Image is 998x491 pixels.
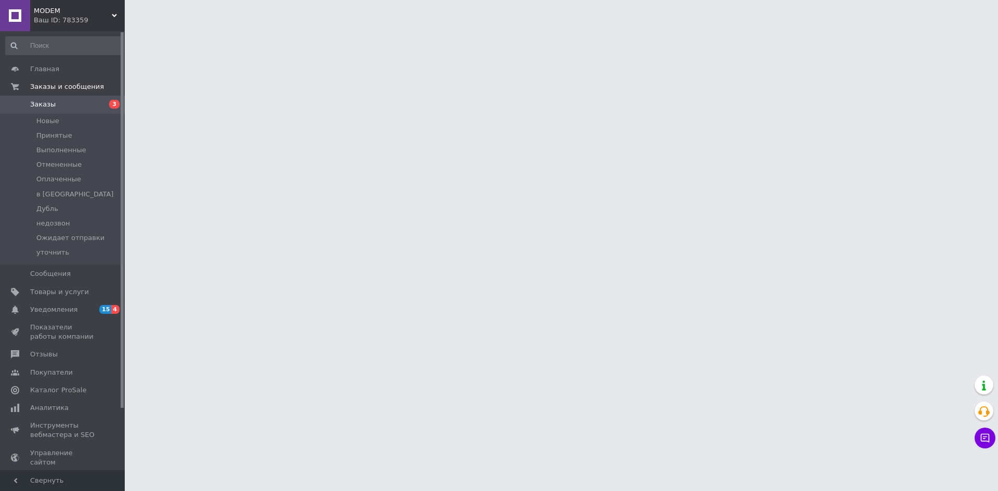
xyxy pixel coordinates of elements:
span: Каталог ProSale [30,386,86,395]
span: Покупатели [30,368,73,377]
span: Отмененные [36,160,82,169]
span: 4 [111,305,120,314]
span: Сообщения [30,269,71,278]
span: Принятые [36,131,72,140]
span: Аналитика [30,403,69,413]
span: Отзывы [30,350,58,359]
span: Управление сайтом [30,448,96,467]
span: Оплаченные [36,175,81,184]
span: Показатели работы компании [30,323,96,341]
span: MODEM [34,6,112,16]
button: Чат с покупателем [975,428,995,448]
span: Главная [30,64,59,74]
span: Уведомления [30,305,77,314]
span: Заказы [30,100,56,109]
span: Дубль [36,204,58,214]
span: недозвон [36,219,70,228]
input: Поиск [5,36,123,55]
span: Товары и услуги [30,287,89,297]
span: Инструменты вебмастера и SEO [30,421,96,440]
span: Ожидает отправки [36,233,104,243]
span: уточнить [36,248,69,257]
span: в [GEOGRAPHIC_DATA] [36,190,113,199]
span: Новые [36,116,59,126]
span: 15 [99,305,111,314]
span: 3 [109,100,120,109]
span: Выполненные [36,145,86,155]
span: Заказы и сообщения [30,82,104,91]
div: Ваш ID: 783359 [34,16,125,25]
